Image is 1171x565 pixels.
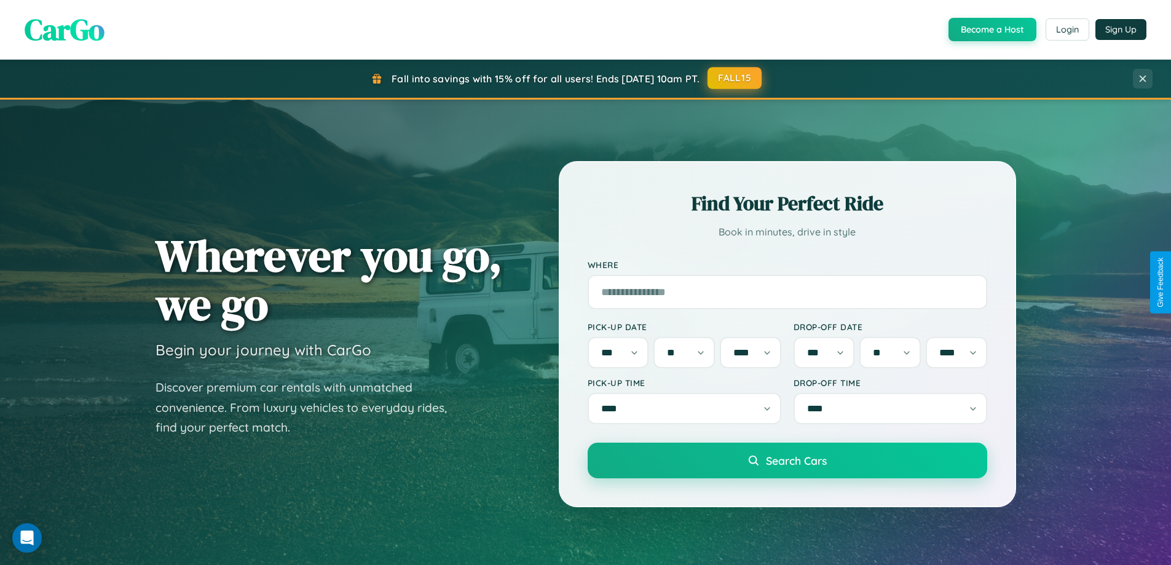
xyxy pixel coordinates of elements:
button: Become a Host [948,18,1036,41]
label: Where [588,259,987,270]
h3: Begin your journey with CarGo [156,341,371,359]
button: Login [1046,18,1089,41]
p: Book in minutes, drive in style [588,223,987,241]
h1: Wherever you go, we go [156,231,502,328]
span: CarGo [25,9,104,50]
div: Open Intercom Messenger [12,523,42,553]
label: Drop-off Date [794,322,987,332]
span: Search Cars [766,454,827,467]
button: Search Cars [588,443,987,478]
label: Pick-up Date [588,322,781,332]
label: Pick-up Time [588,377,781,388]
p: Discover premium car rentals with unmatched convenience. From luxury vehicles to everyday rides, ... [156,377,463,438]
button: Sign Up [1095,19,1146,40]
label: Drop-off Time [794,377,987,388]
h2: Find Your Perfect Ride [588,190,987,217]
div: Give Feedback [1156,258,1165,307]
button: FALL15 [708,67,762,89]
span: Fall into savings with 15% off for all users! Ends [DATE] 10am PT. [392,73,700,85]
